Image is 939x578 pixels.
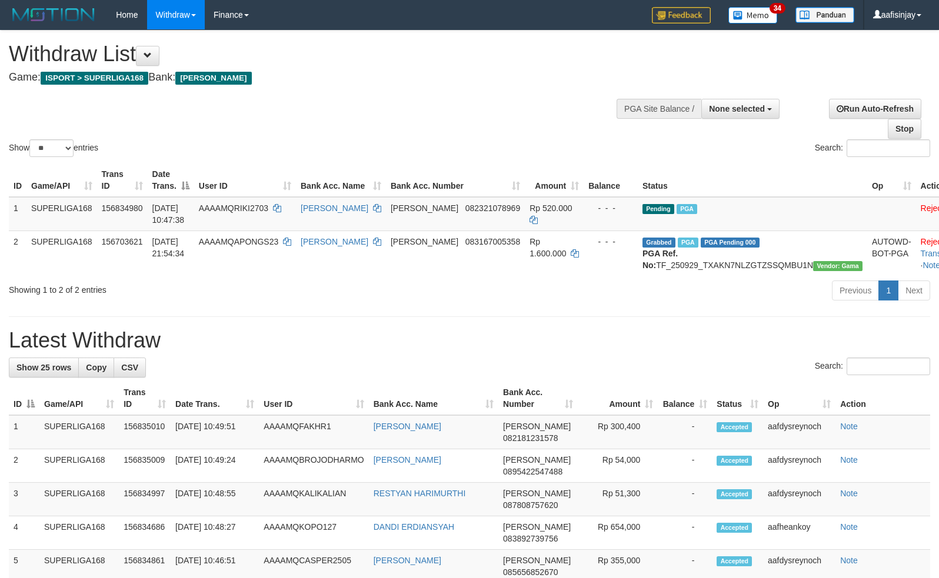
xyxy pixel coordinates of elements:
[638,163,867,197] th: Status
[9,139,98,157] label: Show entries
[503,467,562,476] span: Copy 0895422547488 to clipboard
[374,422,441,431] a: [PERSON_NAME]
[9,449,39,483] td: 2
[171,483,259,516] td: [DATE] 10:48:55
[259,415,368,449] td: AAAAMQFAKHR1
[39,483,119,516] td: SUPERLIGA168
[701,99,780,119] button: None selected
[9,415,39,449] td: 1
[148,163,194,197] th: Date Trans.: activate to sort column descending
[832,280,879,300] a: Previous
[658,483,712,516] td: -
[391,203,458,213] span: [PERSON_NAME]
[658,415,712,449] td: -
[259,382,368,415] th: User ID: activate to sort column ascending
[503,455,571,465] span: [PERSON_NAME]
[26,197,97,231] td: SUPERLIGA168
[259,483,368,516] td: AAAAMQKALIKALIAN
[840,489,858,498] a: Note
[763,415,835,449] td: aafdysreynoch
[503,433,558,443] span: Copy 082181231578 to clipboard
[678,238,698,248] span: Marked by aafchhiseyha
[26,230,97,276] td: SUPERLIGA168
[171,415,259,449] td: [DATE] 10:49:51
[9,382,39,415] th: ID: activate to sort column descending
[175,72,251,85] span: [PERSON_NAME]
[152,203,185,225] span: [DATE] 10:47:38
[709,104,765,113] span: None selected
[503,489,571,498] span: [PERSON_NAME]
[259,516,368,550] td: AAAAMQKOPO127
[119,516,171,550] td: 156834686
[701,238,760,248] span: PGA Pending
[712,382,763,415] th: Status: activate to sort column ascending
[840,455,858,465] a: Note
[588,202,633,214] div: - - -
[369,382,498,415] th: Bank Acc. Name: activate to sort column ascending
[171,516,259,550] td: [DATE] 10:48:27
[296,163,386,197] th: Bank Acc. Name: activate to sort column ascending
[763,449,835,483] td: aafdysreynoch
[578,449,658,483] td: Rp 54,000
[717,556,752,566] span: Accepted
[728,7,778,24] img: Button%20Memo.svg
[374,522,454,532] a: DANDI ERDIANSYAH
[847,139,930,157] input: Search:
[503,567,558,577] span: Copy 085656852670 to clipboard
[16,363,71,372] span: Show 25 rows
[9,163,26,197] th: ID
[194,163,296,197] th: User ID: activate to sort column ascending
[121,363,138,372] span: CSV
[259,449,368,483] td: AAAAMQBROJODHARMO
[9,279,382,296] div: Showing 1 to 2 of 2 entries
[815,358,930,375] label: Search:
[763,483,835,516] td: aafdysreynoch
[119,449,171,483] td: 156835009
[78,358,114,377] a: Copy
[503,422,571,431] span: [PERSON_NAME]
[878,280,898,300] a: 1
[717,422,752,432] span: Accepted
[9,72,614,83] h4: Game: Bank:
[119,382,171,415] th: Trans ID: activate to sort column ascending
[677,204,697,214] span: Marked by aafheankoy
[152,237,185,258] span: [DATE] 21:54:34
[102,203,143,213] span: 156834980
[578,382,658,415] th: Amount: activate to sort column ascending
[840,556,858,565] a: Note
[171,382,259,415] th: Date Trans.: activate to sort column ascending
[465,237,520,246] span: Copy 083167005358 to clipboard
[171,449,259,483] td: [DATE] 10:49:24
[658,449,712,483] td: -
[26,163,97,197] th: Game/API: activate to sort column ascending
[39,382,119,415] th: Game/API: activate to sort column ascending
[578,483,658,516] td: Rp 51,300
[86,363,106,372] span: Copy
[386,163,525,197] th: Bank Acc. Number: activate to sort column ascending
[9,197,26,231] td: 1
[102,237,143,246] span: 156703621
[39,516,119,550] td: SUPERLIGA168
[374,489,466,498] a: RESTYAN HARIMURTHI
[391,237,458,246] span: [PERSON_NAME]
[829,99,921,119] a: Run Auto-Refresh
[301,203,368,213] a: [PERSON_NAME]
[29,139,74,157] select: Showentries
[795,7,854,23] img: panduan.png
[813,261,863,271] span: Vendor URL: https://trx31.1velocity.biz
[642,204,674,214] span: Pending
[9,358,79,377] a: Show 25 rows
[617,99,701,119] div: PGA Site Balance /
[199,203,268,213] span: AAAAMQRIKI2703
[465,203,520,213] span: Copy 082321078969 to clipboard
[652,7,711,24] img: Feedback.jpg
[840,422,858,431] a: Note
[763,516,835,550] td: aafheankoy
[588,236,633,248] div: - - -
[717,456,752,466] span: Accepted
[530,203,572,213] span: Rp 520.000
[815,139,930,157] label: Search:
[642,238,675,248] span: Grabbed
[199,237,278,246] span: AAAAMQAPONGS23
[763,382,835,415] th: Op: activate to sort column ascending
